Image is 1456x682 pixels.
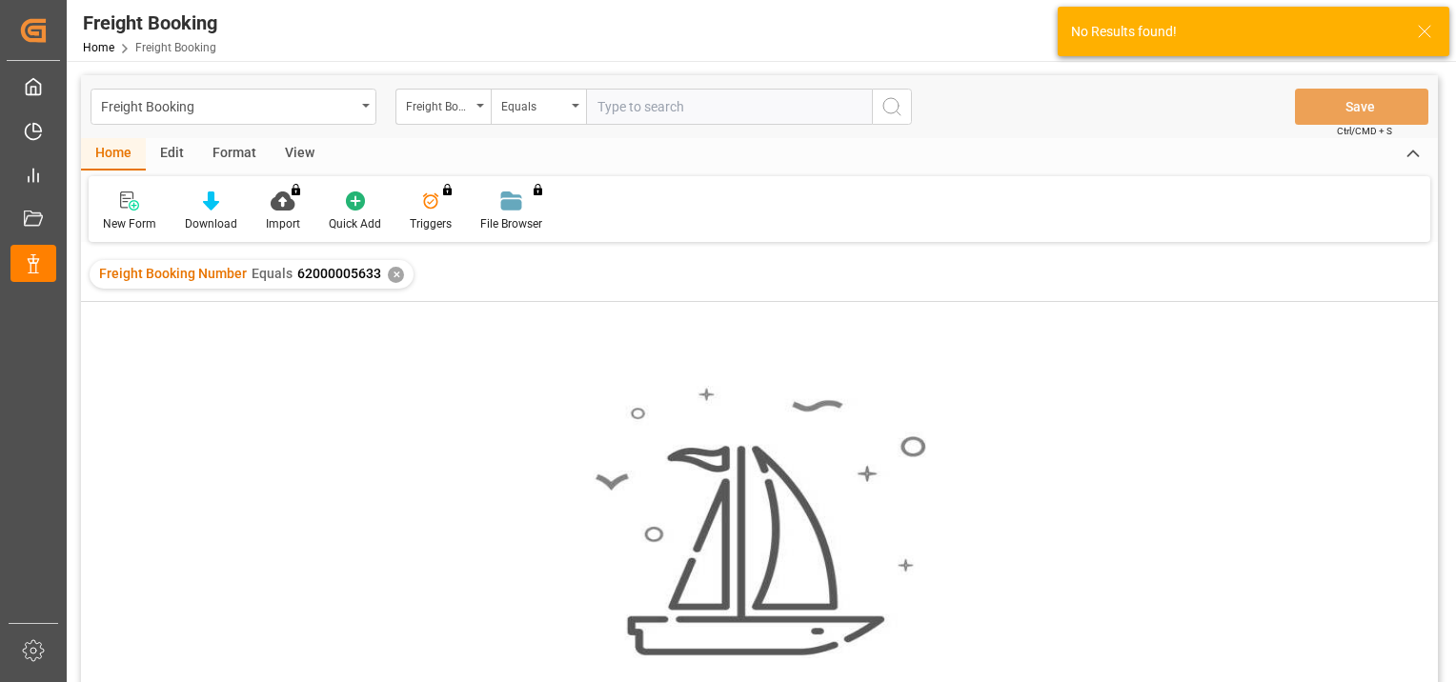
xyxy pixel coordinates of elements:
span: Freight Booking Number [99,266,247,281]
span: 62000005633 [297,266,381,281]
button: open menu [91,89,376,125]
span: Equals [252,266,293,281]
button: open menu [491,89,586,125]
div: Freight Booking Number [406,93,471,115]
div: Edit [146,138,198,170]
div: No Results found! [1071,22,1399,42]
div: Freight Booking [83,9,217,37]
span: Ctrl/CMD + S [1337,124,1392,138]
div: Download [185,215,237,232]
div: Format [198,138,271,170]
button: Save [1295,89,1428,125]
div: ✕ [388,267,404,283]
button: search button [872,89,912,125]
div: View [271,138,329,170]
div: Quick Add [329,215,381,232]
div: Equals [501,93,566,115]
button: open menu [395,89,491,125]
input: Type to search [586,89,872,125]
div: New Form [103,215,156,232]
a: Home [83,41,114,54]
img: smooth_sailing.jpeg [593,386,926,658]
div: Freight Booking [101,93,355,117]
div: Home [81,138,146,170]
